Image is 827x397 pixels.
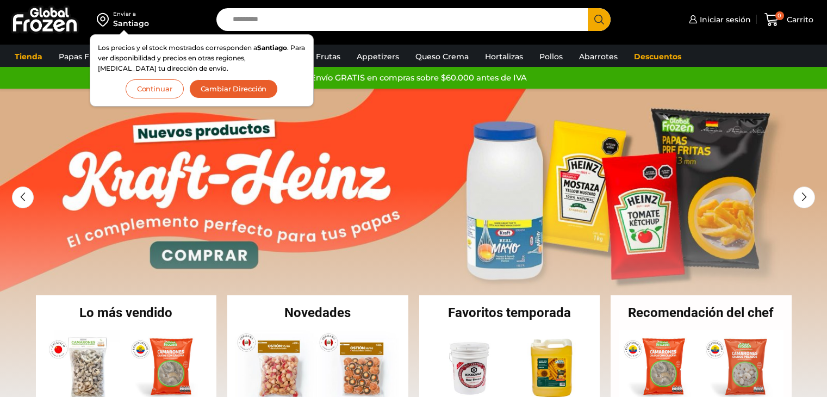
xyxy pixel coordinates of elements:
a: Abarrotes [574,46,623,67]
a: Appetizers [351,46,405,67]
img: address-field-icon.svg [97,10,113,29]
button: Cambiar Dirección [189,79,278,98]
a: Iniciar sesión [686,9,751,30]
span: Iniciar sesión [697,14,751,25]
strong: Santiago [257,44,287,52]
a: Descuentos [629,46,687,67]
a: Queso Crema [410,46,474,67]
a: Tienda [9,46,48,67]
div: Next slide [793,187,815,208]
button: Continuar [126,79,184,98]
h2: Lo más vendido [36,306,217,319]
div: Previous slide [12,187,34,208]
p: Los precios y el stock mostrados corresponden a . Para ver disponibilidad y precios en otras regi... [98,42,306,74]
h2: Favoritos temporada [419,306,600,319]
span: 0 [775,11,784,20]
div: Enviar a [113,10,149,18]
a: 0 Carrito [762,7,816,33]
h2: Novedades [227,306,408,319]
a: Papas Fritas [53,46,111,67]
span: Carrito [784,14,813,25]
h2: Recomendación del chef [611,306,792,319]
button: Search button [588,8,611,31]
a: Hortalizas [480,46,528,67]
div: Santiago [113,18,149,29]
a: Pollos [534,46,568,67]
